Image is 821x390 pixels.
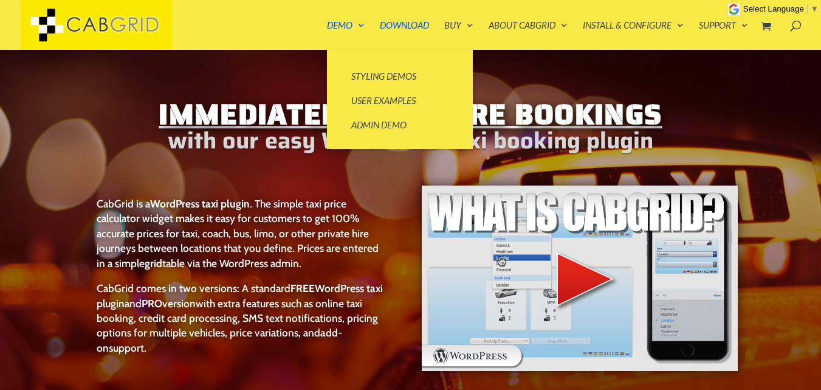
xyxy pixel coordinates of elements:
a: Support [699,21,748,50]
span: ▼ [811,4,819,13]
strong: FREE [290,282,315,294]
strong: PRO [142,297,162,310]
a: WordPress taxi booking plugin Intro Video [421,363,739,375]
a: Select Language​ [743,4,819,13]
span: Select Language [743,4,804,13]
a: Download [380,21,429,50]
h2: with our easy WordPress taxi booking plugin [82,136,739,151]
img: WordPress taxi booking plugin Intro Video [421,184,739,373]
strong: grid [145,257,162,270]
h1: Immediately Get More Bookings [82,99,739,136]
a: Styling Demos [339,64,461,88]
a: add-on [97,326,342,353]
a: Demo [327,21,365,50]
a: User Examples [339,88,461,113]
a: PROversion [142,297,196,310]
a: FREEWordPress taxi plugin [97,282,383,309]
a: About CabGrid [489,21,568,50]
p: CabGrid comes in two versions: A standard and with extra features such as online taxi booking, cr... [97,281,386,355]
span: ​ [807,4,808,13]
a: Buy [444,21,473,50]
strong: WordPress taxi plugin [150,197,250,210]
a: CabGrid Taxi Plugin [20,17,172,30]
p: CabGrid is a . The simple taxi price calculator widget makes it easy for customers to get 100% ac... [97,197,386,281]
a: Install & Configure [583,21,684,50]
a: Admin Demo [339,113,461,137]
